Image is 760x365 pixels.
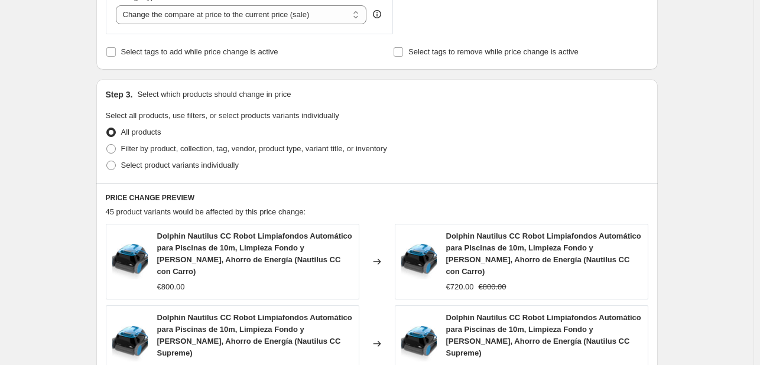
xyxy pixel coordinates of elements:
[121,161,239,170] span: Select product variants individually
[408,47,579,56] span: Select tags to remove while price change is active
[479,281,506,293] strike: €800.00
[371,8,383,20] div: help
[106,207,306,216] span: 45 product variants would be affected by this price change:
[446,232,641,276] span: Dolphin Nautilus CC Robot Limpiafondos Automático para Piscinas de 10m, Limpieza Fondo y [PERSON_...
[112,244,148,279] img: 710rK-YBxlL._AC_SL1500_80x.jpg
[121,47,278,56] span: Select tags to add while price change is active
[112,326,148,361] img: 710rK-YBxlL._AC_SL1500_80x.jpg
[106,193,648,203] h6: PRICE CHANGE PREVIEW
[157,313,352,357] span: Dolphin Nautilus CC Robot Limpiafondos Automático para Piscinas de 10m, Limpieza Fondo y [PERSON_...
[446,281,474,293] div: €720.00
[401,244,437,279] img: 710rK-YBxlL._AC_SL1500_80x.jpg
[106,111,339,120] span: Select all products, use filters, or select products variants individually
[157,281,185,293] div: €800.00
[106,89,133,100] h2: Step 3.
[121,144,387,153] span: Filter by product, collection, tag, vendor, product type, variant title, or inventory
[137,89,291,100] p: Select which products should change in price
[401,326,437,361] img: 710rK-YBxlL._AC_SL1500_80x.jpg
[446,313,641,357] span: Dolphin Nautilus CC Robot Limpiafondos Automático para Piscinas de 10m, Limpieza Fondo y [PERSON_...
[157,232,352,276] span: Dolphin Nautilus CC Robot Limpiafondos Automático para Piscinas de 10m, Limpieza Fondo y [PERSON_...
[121,128,161,136] span: All products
